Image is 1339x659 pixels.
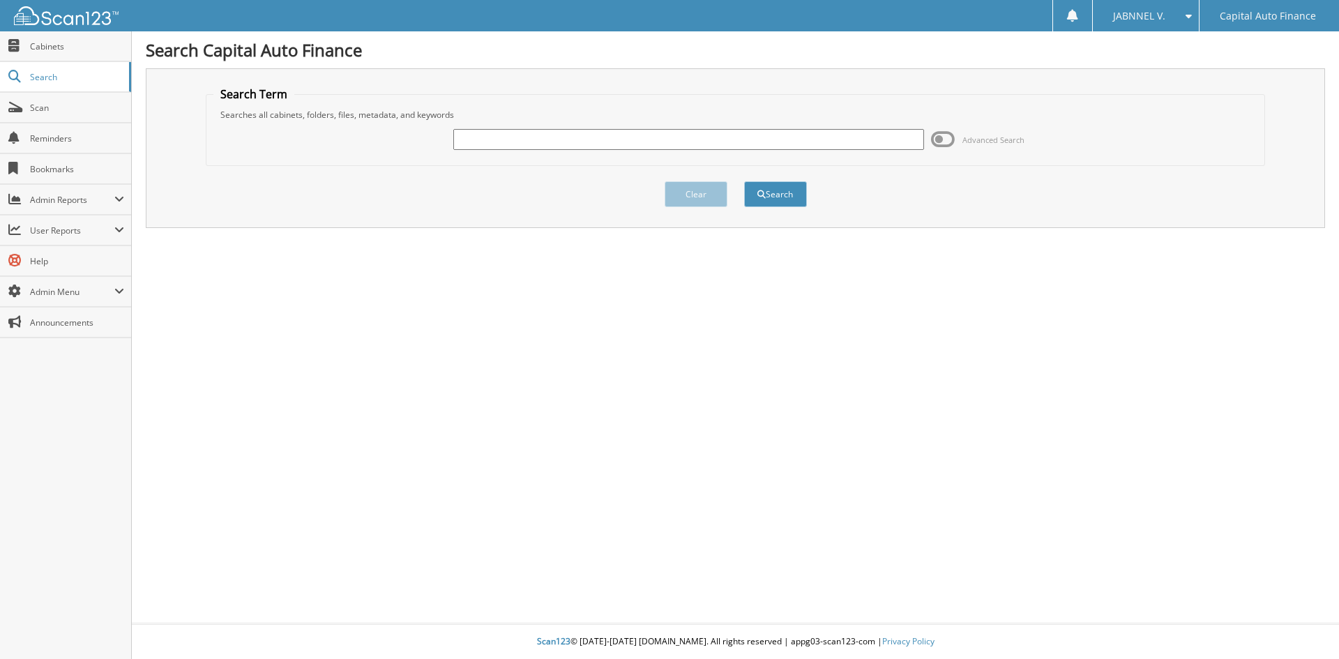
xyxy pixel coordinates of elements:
[30,225,114,236] span: User Reports
[30,71,122,83] span: Search
[30,102,124,114] span: Scan
[132,625,1339,659] div: © [DATE]-[DATE] [DOMAIN_NAME]. All rights reserved | appg03-scan123-com |
[537,635,570,647] span: Scan123
[962,135,1024,145] span: Advanced Search
[213,86,294,102] legend: Search Term
[213,109,1258,121] div: Searches all cabinets, folders, files, metadata, and keywords
[146,38,1325,61] h1: Search Capital Auto Finance
[30,286,114,298] span: Admin Menu
[30,317,124,328] span: Announcements
[14,6,119,25] img: scan123-logo-white.svg
[1269,592,1339,659] iframe: Chat Widget
[744,181,807,207] button: Search
[30,163,124,175] span: Bookmarks
[665,181,727,207] button: Clear
[30,194,114,206] span: Admin Reports
[30,255,124,267] span: Help
[30,40,124,52] span: Cabinets
[882,635,935,647] a: Privacy Policy
[30,132,124,144] span: Reminders
[1220,12,1316,20] span: Capital Auto Finance
[1113,12,1165,20] span: JABNNEL V.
